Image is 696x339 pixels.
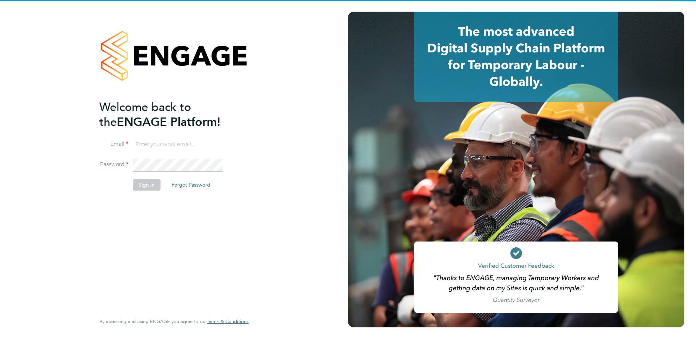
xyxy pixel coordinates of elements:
span: By accessing and using ENGAGE you agree to our [99,318,249,324]
label: Password [99,161,128,168]
input: Enter your work email... [133,138,223,151]
span: Welcome back to the [99,100,191,129]
a: Terms & Conditions [207,319,249,324]
label: Email [99,140,128,148]
span: Terms & Conditions [207,318,249,324]
button: Sign In [133,179,161,191]
button: Forgot Password [166,179,216,191]
h2: ENGAGE Platform! [99,100,241,129]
